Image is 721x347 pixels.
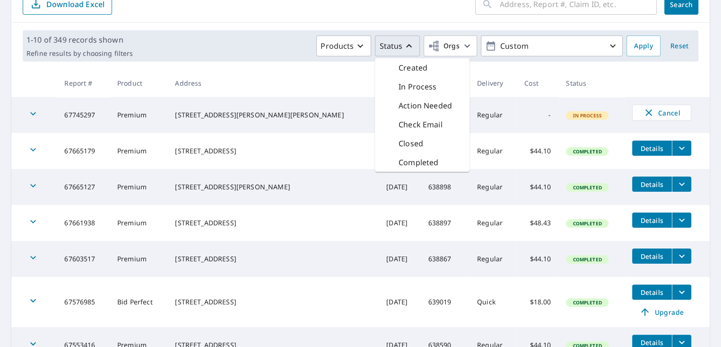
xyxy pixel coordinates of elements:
div: Completed [375,153,469,172]
p: Refine results by choosing filters [26,49,133,58]
th: Product [110,69,167,97]
div: [STREET_ADDRESS][PERSON_NAME] [175,182,371,192]
div: [STREET_ADDRESS] [175,218,371,228]
span: Orgs [428,40,460,52]
p: Action Needed [399,100,452,111]
span: Details [638,288,666,297]
td: 67603517 [57,241,110,277]
button: filesDropdownBtn-67665179 [672,141,691,156]
button: Status [375,36,420,56]
span: Details [638,180,666,189]
button: Cancel [632,105,691,121]
th: Status [558,69,624,97]
td: [DATE] [379,205,420,241]
td: 67661938 [57,205,110,241]
button: Orgs [424,36,477,56]
span: Completed [567,148,607,155]
p: Status [379,40,402,52]
td: $44.10 [517,169,558,205]
td: Premium [110,97,167,133]
div: Action Needed [375,96,469,115]
th: Cost [517,69,558,97]
td: $48.43 [517,205,558,241]
span: Apply [634,40,653,52]
td: 67665127 [57,169,110,205]
span: Details [638,216,666,225]
button: detailsBtn-67665127 [632,177,672,192]
td: Regular [469,241,517,277]
td: Bid Perfect [110,277,167,327]
td: [DATE] [379,277,420,327]
td: 639019 [420,277,469,327]
span: Details [638,144,666,153]
td: 638867 [420,241,469,277]
div: In Process [375,77,469,96]
td: Regular [469,97,517,133]
td: Regular [469,169,517,205]
td: Quick [469,277,517,327]
p: Check Email [399,119,443,130]
td: 638897 [420,205,469,241]
button: Products [316,36,371,56]
div: Closed [375,134,469,153]
th: Address [167,69,379,97]
th: Report # [57,69,110,97]
td: Premium [110,133,167,169]
span: Details [638,338,666,347]
button: filesDropdownBtn-67576985 [672,285,691,300]
p: In Process [399,81,437,92]
button: detailsBtn-67603517 [632,249,672,264]
div: [STREET_ADDRESS][PERSON_NAME][PERSON_NAME] [175,110,371,120]
p: Closed [399,138,423,149]
div: [STREET_ADDRESS] [175,297,371,307]
td: Premium [110,169,167,205]
td: 67665179 [57,133,110,169]
td: 67745297 [57,97,110,133]
div: [STREET_ADDRESS] [175,146,371,156]
td: [DATE] [379,169,420,205]
button: Reset [664,36,695,56]
td: - [517,97,558,133]
td: Premium [110,205,167,241]
button: detailsBtn-67661938 [632,213,672,228]
button: filesDropdownBtn-67603517 [672,249,691,264]
p: 1-10 of 349 records shown [26,34,133,45]
div: Check Email [375,115,469,134]
span: Reset [668,40,691,52]
td: $44.10 [517,133,558,169]
span: Completed [567,256,607,263]
td: Regular [469,205,517,241]
p: Completed [399,157,438,168]
span: Upgrade [638,306,686,318]
span: In Process [567,112,608,119]
button: detailsBtn-67665179 [632,141,672,156]
p: Created [399,62,427,73]
td: [DATE] [379,241,420,277]
td: Premium [110,241,167,277]
span: Completed [567,220,607,227]
th: Delivery [469,69,517,97]
td: Regular [469,133,517,169]
span: Completed [567,184,607,191]
p: Custom [496,38,607,54]
button: filesDropdownBtn-67665127 [672,177,691,192]
div: [STREET_ADDRESS] [175,254,371,264]
td: $44.10 [517,241,558,277]
td: 67576985 [57,277,110,327]
a: Upgrade [632,304,691,320]
span: Cancel [642,107,681,118]
button: Custom [481,36,623,56]
td: $18.00 [517,277,558,327]
button: filesDropdownBtn-67661938 [672,213,691,228]
span: Completed [567,299,607,306]
div: Created [375,58,469,77]
button: Apply [626,36,660,56]
span: Details [638,252,666,261]
button: detailsBtn-67576985 [632,285,672,300]
td: 638898 [420,169,469,205]
p: Products [321,40,354,52]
